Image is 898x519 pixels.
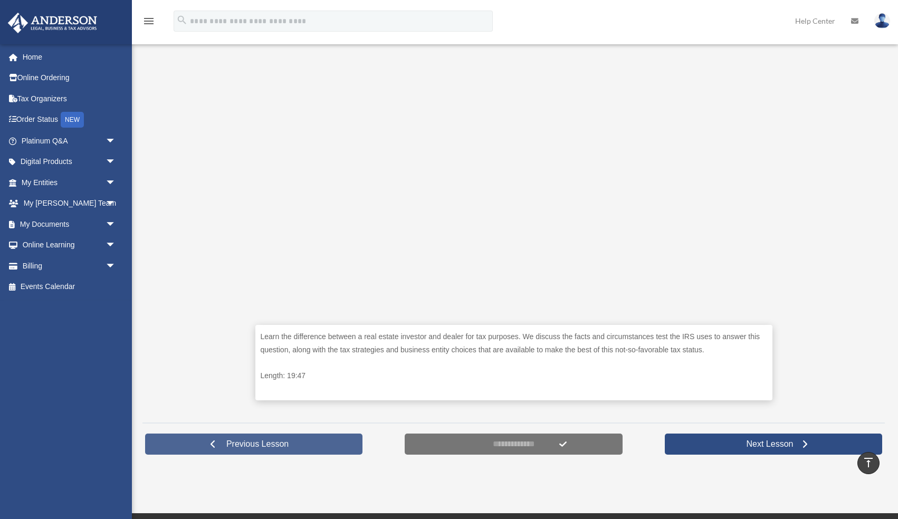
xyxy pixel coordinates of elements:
[738,439,801,449] span: Next Lesson
[7,193,132,214] a: My [PERSON_NAME] Teamarrow_drop_down
[7,68,132,89] a: Online Ordering
[106,151,127,173] span: arrow_drop_down
[874,13,890,28] img: User Pic
[7,255,132,276] a: Billingarrow_drop_down
[106,193,127,215] span: arrow_drop_down
[106,172,127,194] span: arrow_drop_down
[261,369,767,382] p: Length: 19:47
[665,434,882,455] a: Next Lesson
[7,109,132,131] a: Order StatusNEW
[7,214,132,235] a: My Documentsarrow_drop_down
[145,434,362,455] a: Previous Lesson
[261,330,767,356] p: Learn the difference between a real estate investor and dealer for tax purposes. We discuss the f...
[142,15,155,27] i: menu
[5,13,100,33] img: Anderson Advisors Platinum Portal
[7,46,132,68] a: Home
[218,439,297,449] span: Previous Lesson
[106,130,127,152] span: arrow_drop_down
[7,276,132,297] a: Events Calendar
[61,112,84,128] div: NEW
[857,452,880,474] a: vertical_align_top
[255,29,772,320] iframe: Real Estate Dealers
[106,235,127,256] span: arrow_drop_down
[7,151,132,172] a: Digital Productsarrow_drop_down
[106,255,127,277] span: arrow_drop_down
[7,88,132,109] a: Tax Organizers
[142,18,155,27] a: menu
[7,235,132,256] a: Online Learningarrow_drop_down
[862,456,875,469] i: vertical_align_top
[7,172,132,193] a: My Entitiesarrow_drop_down
[106,214,127,235] span: arrow_drop_down
[7,130,132,151] a: Platinum Q&Aarrow_drop_down
[176,14,188,26] i: search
